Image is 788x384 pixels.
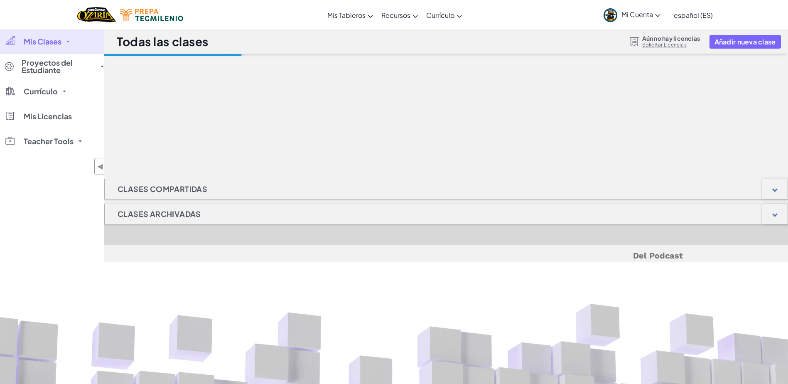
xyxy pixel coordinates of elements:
span: Mis Tableros [327,11,366,20]
a: Mi Cuenta [599,2,665,28]
img: Home [77,6,116,23]
span: Recursos [381,11,410,20]
a: Solicitar Licencias [642,42,700,48]
h5: Del Podcast [209,249,683,262]
span: Currículo [426,11,454,20]
a: Recursos [377,4,422,26]
h1: Clases Compartidas [105,179,220,199]
a: Ozaria by CodeCombat logo [77,6,116,23]
span: español (ES) [674,11,713,20]
h1: Clases archivadas [105,204,214,224]
a: Mis Tableros [323,4,377,26]
a: español (ES) [670,4,717,26]
span: ◀ [97,160,104,172]
a: Currículo [422,4,466,26]
span: Mis Licencias [24,113,72,120]
span: Teacher Tools [24,138,74,145]
span: Mi Cuenta [621,10,660,19]
span: Proyectos del Estudiante [22,59,96,74]
span: Mis Clases [24,38,61,45]
h1: Todas las clases [117,34,209,49]
button: Añadir nueva clase [709,35,781,49]
span: Currículo [24,88,58,95]
img: avatar [604,8,617,22]
img: Tecmilenio logo [120,9,183,21]
span: Aún no hay licencias [642,35,700,42]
